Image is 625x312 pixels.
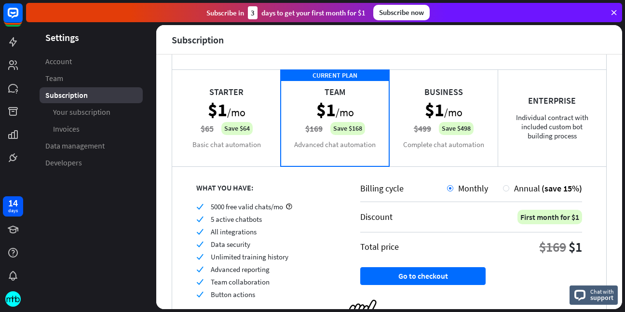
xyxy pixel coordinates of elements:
i: check [196,266,204,273]
div: 14 [8,199,18,207]
a: 14 days [3,196,23,217]
a: Account [40,54,143,69]
span: (save 15%) [542,183,582,194]
div: Subscription [172,34,224,45]
div: Billing cycle [360,183,447,194]
div: $1 [569,238,582,256]
span: Team [45,73,63,83]
span: Developers [45,158,82,168]
div: WHAT YOU HAVE: [196,183,336,192]
span: Account [45,56,72,67]
a: Invoices [40,121,143,137]
span: Monthly [458,183,488,194]
div: days [8,207,18,214]
button: Open LiveChat chat widget [8,4,37,33]
span: Unlimited training history [211,252,288,261]
i: check [196,216,204,223]
button: Go to checkout [360,267,486,285]
div: 3 [248,6,258,19]
span: Annual [514,183,540,194]
span: Data management [45,141,105,151]
i: check [196,253,204,260]
div: Discount [360,211,393,222]
a: Data management [40,138,143,154]
i: check [196,278,204,285]
span: Advanced reporting [211,265,270,274]
a: Team [40,70,143,86]
span: 5000 free valid chats/mo [211,202,283,211]
span: Team collaboration [211,277,270,286]
div: $169 [539,238,566,256]
span: Data security [211,240,250,249]
span: 5 active chatbots [211,215,262,224]
div: Subscribe in days to get your first month for $1 [206,6,366,19]
span: Button actions [211,290,255,299]
span: Chat with [590,287,614,296]
span: Your subscription [53,107,110,117]
i: check [196,228,204,235]
a: Developers [40,155,143,171]
span: Invoices [53,124,80,134]
i: check [196,291,204,298]
span: All integrations [211,227,257,236]
a: Your subscription [40,104,143,120]
div: Subscribe now [373,5,430,20]
span: support [590,293,614,302]
span: Subscription [45,90,88,100]
i: check [196,241,204,248]
div: Total price [360,241,399,252]
i: check [196,203,204,210]
header: Settings [26,31,156,44]
div: First month for $1 [517,210,582,224]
